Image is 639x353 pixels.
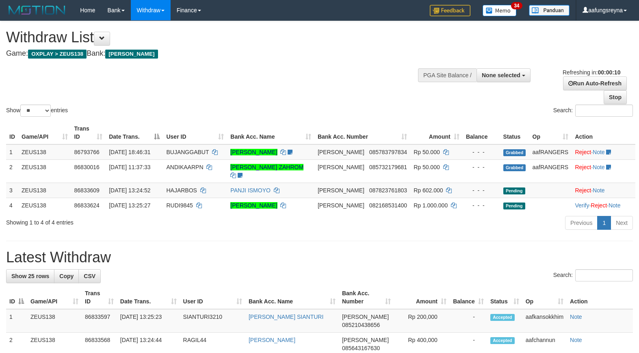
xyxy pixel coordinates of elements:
span: Pending [503,187,525,194]
a: Previous [565,216,598,230]
td: 1 [6,144,18,160]
a: Reject [591,202,607,209]
img: MOTION_logo.png [6,4,68,16]
a: Reject [575,149,591,155]
th: Bank Acc. Number: activate to sort column ascending [339,286,394,309]
span: [PERSON_NAME] [105,50,158,59]
a: Reject [575,164,591,170]
a: Note [570,314,582,320]
label: Search: [553,269,633,281]
span: None selected [482,72,520,78]
span: OXPLAY > ZEUS138 [28,50,87,59]
span: HAJARBOS [166,187,197,194]
span: [PERSON_NAME] [318,164,364,170]
div: - - - [466,201,497,209]
img: panduan.png [529,5,570,16]
th: Action [567,286,633,309]
th: Status [500,121,529,144]
span: Copy 085732179681 to clipboard [369,164,407,170]
th: Bank Acc. Number: activate to sort column ascending [314,121,410,144]
div: Showing 1 to 4 of 4 entries [6,215,260,227]
a: Note [593,164,605,170]
th: Date Trans.: activate to sort column descending [106,121,163,144]
span: Accepted [490,337,515,344]
img: Button%20Memo.svg [483,5,517,16]
a: Run Auto-Refresh [563,76,627,90]
span: RUDI9845 [166,202,193,209]
span: [DATE] 18:46:31 [109,149,150,155]
a: Note [609,202,621,209]
td: · [572,144,635,160]
th: Trans ID: activate to sort column ascending [82,286,117,309]
span: 86833609 [74,187,100,194]
a: Verify [575,202,589,209]
img: Feedback.jpg [430,5,470,16]
span: Copy 085643167630 to clipboard [342,345,380,351]
button: None selected [477,68,531,82]
div: - - - [466,186,497,194]
a: Copy [54,269,79,283]
td: · [572,159,635,183]
th: Bank Acc. Name: activate to sort column ascending [227,121,314,144]
span: Pending [503,203,525,209]
td: 4 [6,198,18,213]
span: Rp 50.000 [414,149,440,155]
td: · · [572,198,635,213]
th: ID [6,121,18,144]
span: 86830016 [74,164,100,170]
th: ID: activate to sort column descending [6,286,27,309]
span: [DATE] 13:25:27 [109,202,150,209]
th: Balance [463,121,500,144]
td: 86833597 [82,309,117,333]
a: 1 [597,216,611,230]
span: 86833624 [74,202,100,209]
th: User ID: activate to sort column ascending [163,121,227,144]
a: [PERSON_NAME] [230,202,277,209]
select: Showentries [20,105,51,117]
span: Copy 085210438656 to clipboard [342,322,380,328]
span: ANDIKAARPN [166,164,203,170]
span: [PERSON_NAME] [342,337,389,343]
th: User ID: activate to sort column ascending [180,286,245,309]
div: - - - [466,148,497,156]
span: [PERSON_NAME] [318,149,364,155]
td: Rp 200,000 [394,309,450,333]
span: [PERSON_NAME] [342,314,389,320]
div: PGA Site Balance / [418,68,477,82]
span: Grabbed [503,149,526,156]
td: · [572,183,635,198]
td: ZEUS138 [27,309,82,333]
th: Op: activate to sort column ascending [529,121,572,144]
h4: Game: Bank: [6,50,418,58]
span: Accepted [490,314,515,321]
td: 2 [6,159,18,183]
div: - - - [466,163,497,171]
a: Reject [575,187,591,194]
a: [PERSON_NAME] SIANTURI [249,314,323,320]
td: aafRANGERS [529,159,572,183]
td: - [450,309,487,333]
span: Copy 082168531400 to clipboard [369,202,407,209]
th: Date Trans.: activate to sort column ascending [117,286,180,309]
th: Bank Acc. Name: activate to sort column ascending [245,286,339,309]
span: CSV [84,273,95,279]
th: Balance: activate to sort column ascending [450,286,487,309]
input: Search: [575,105,633,117]
strong: 00:00:10 [598,69,620,76]
span: Show 25 rows [11,273,49,279]
th: Op: activate to sort column ascending [522,286,567,309]
td: ZEUS138 [18,159,71,183]
th: Status: activate to sort column ascending [487,286,522,309]
a: [PERSON_NAME] ZAHROM [230,164,303,170]
th: Action [572,121,635,144]
a: Note [593,149,605,155]
td: 3 [6,183,18,198]
span: [DATE] 13:24:52 [109,187,150,194]
h1: Latest Withdraw [6,249,633,266]
span: Copy [59,273,74,279]
span: 86793766 [74,149,100,155]
th: Amount: activate to sort column ascending [410,121,463,144]
a: Note [570,337,582,343]
td: aafkansokkhim [522,309,567,333]
h1: Withdraw List [6,29,418,46]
